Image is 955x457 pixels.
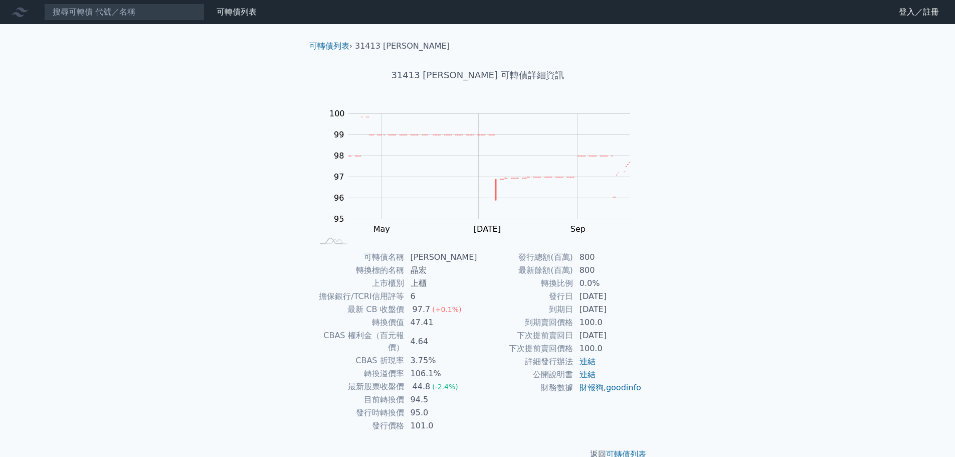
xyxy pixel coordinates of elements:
[574,329,642,342] td: [DATE]
[405,316,478,329] td: 47.41
[313,316,405,329] td: 轉換價值
[313,329,405,354] td: CBAS 權利金（百元報價）
[478,316,574,329] td: 到期賣回價格
[313,367,405,380] td: 轉換溢價率
[334,130,344,139] tspan: 99
[313,393,405,406] td: 目前轉換價
[432,383,458,391] span: (-2.4%)
[313,354,405,367] td: CBAS 折現率
[329,109,345,118] tspan: 100
[574,277,642,290] td: 0.0%
[334,214,344,224] tspan: 95
[355,40,450,52] li: 31413 [PERSON_NAME]
[44,4,205,21] input: 搜尋可轉債 代號／名稱
[574,251,642,264] td: 800
[309,40,352,52] li: ›
[373,224,390,234] tspan: May
[334,172,344,182] tspan: 97
[574,303,642,316] td: [DATE]
[405,290,478,303] td: 6
[313,264,405,277] td: 轉換標的名稱
[474,224,501,234] tspan: [DATE]
[405,251,478,264] td: [PERSON_NAME]
[405,264,478,277] td: 晶宏
[580,370,596,379] a: 連結
[478,355,574,368] td: 詳細發行辦法
[570,224,586,234] tspan: Sep
[334,151,344,161] tspan: 98
[405,419,478,432] td: 101.0
[405,277,478,290] td: 上櫃
[574,316,642,329] td: 100.0
[313,251,405,264] td: 可轉債名稱
[324,109,645,234] g: Chart
[580,383,604,392] a: 財報狗
[313,303,405,316] td: 最新 CB 收盤價
[478,264,574,277] td: 最新餘額(百萬)
[334,193,344,203] tspan: 96
[313,380,405,393] td: 最新股票收盤價
[891,4,947,20] a: 登入／註冊
[478,277,574,290] td: 轉換比例
[606,383,641,392] a: goodinfo
[405,354,478,367] td: 3.75%
[478,303,574,316] td: 到期日
[411,381,433,393] div: 44.8
[478,329,574,342] td: 下次提前賣回日
[478,381,574,394] td: 財務數據
[478,342,574,355] td: 下次提前賣回價格
[432,306,461,314] span: (+0.1%)
[405,329,478,354] td: 4.64
[313,419,405,432] td: 發行價格
[478,290,574,303] td: 發行日
[580,357,596,366] a: 連結
[405,393,478,406] td: 94.5
[301,68,654,82] h1: 31413 [PERSON_NAME] 可轉債詳細資訊
[574,381,642,394] td: ,
[313,406,405,419] td: 發行時轉換價
[411,303,433,316] div: 97.7
[574,264,642,277] td: 800
[309,41,349,51] a: 可轉債列表
[478,368,574,381] td: 公開說明書
[478,251,574,264] td: 發行總額(百萬)
[405,406,478,419] td: 95.0
[313,277,405,290] td: 上市櫃別
[574,342,642,355] td: 100.0
[313,290,405,303] td: 擔保銀行/TCRI信用評等
[574,290,642,303] td: [DATE]
[217,7,257,17] a: 可轉債列表
[405,367,478,380] td: 106.1%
